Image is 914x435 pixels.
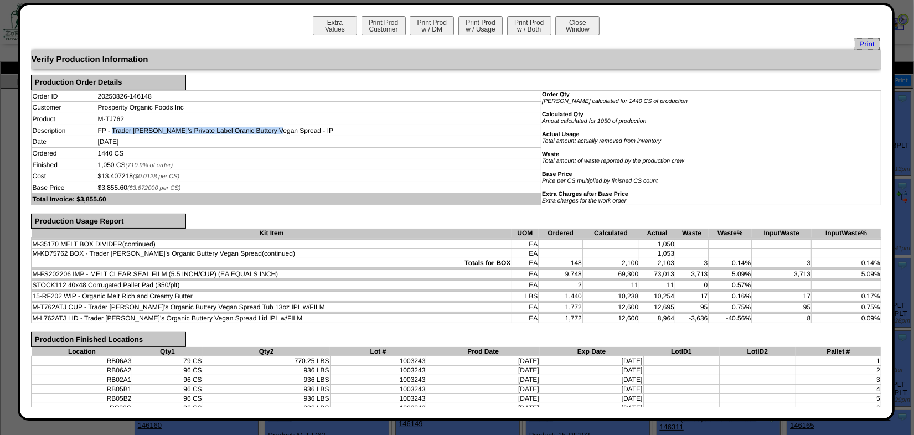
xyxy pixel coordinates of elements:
td: 0.16% [709,292,752,301]
td: EA [512,314,539,323]
a: Print [855,38,880,50]
th: Qty2 [203,347,330,356]
i: Extra charges for the work order [542,198,626,204]
td: Finished [32,159,97,170]
div: Production Usage Report [31,214,185,229]
td: RB05B2 [32,393,132,403]
th: Kit Item [32,229,512,238]
td: 1003243 [330,365,426,375]
td: 10,238 [582,292,639,301]
td: Prosperity Organic Foods Inc [97,102,541,113]
td: 1003243 [330,393,426,403]
td: [DATE] [540,356,643,365]
td: 1003243 [330,356,426,365]
th: Lot # [330,347,426,356]
td: 10,254 [639,292,675,301]
td: RC23C [32,403,132,412]
td: Ordered [32,148,97,159]
div: Production Order Details [31,75,185,90]
td: RB06A3 [32,356,132,365]
td: $13.407218 [97,170,541,182]
th: Waste [675,229,709,238]
td: 5 [796,393,881,403]
td: 11 [582,281,639,290]
td: 73,013 [639,270,675,279]
td: 95 [675,303,709,312]
th: Calculated [582,229,639,238]
td: 3,713 [675,270,709,279]
td: $3,855.60 [97,182,541,194]
span: (710.9% of order) [126,162,173,169]
td: 3 [796,375,881,384]
td: -40.56% [709,314,752,323]
td: EA [512,258,539,268]
td: M-TJ762 [97,113,541,125]
i: Price per CS multiplied by finished CS count [542,178,658,184]
button: ExtraValues [313,16,357,35]
td: 12,695 [639,303,675,312]
td: 1,053 [639,249,675,258]
td: [DATE] [540,393,643,403]
td: [DATE] [540,384,643,393]
td: EA [512,270,539,279]
td: 1,772 [539,303,582,312]
td: 2 [539,281,582,290]
td: 3 [675,258,709,268]
td: 0.75% [812,303,881,312]
td: 69,300 [582,270,639,279]
td: 0.17% [812,292,881,301]
td: 1003243 [330,403,426,412]
th: Actual [639,229,675,238]
td: Date [32,136,97,148]
div: Verify Production Information [31,50,881,69]
td: [DATE] [426,403,540,412]
td: 936 LBS [203,375,330,384]
td: EA [512,249,539,258]
th: Pallet # [796,347,881,356]
td: 0.75% [709,303,752,312]
td: 936 LBS [203,403,330,412]
td: M-T762ATJ CUP - Trader [PERSON_NAME]'s Organic Buttery Vegan Spread Tub 13oz IPL w/FILM [32,303,512,312]
td: Product [32,113,97,125]
td: [DATE] [426,384,540,393]
td: M-35170 MELT BOX DIVIDER [32,240,512,249]
th: Location [32,347,132,356]
span: (continued) [122,240,156,248]
th: InputWaste% [812,229,881,238]
td: RB06A2 [32,365,132,375]
td: [DATE] [540,375,643,384]
td: [DATE] [426,356,540,365]
span: ($3.672000 per CS) [127,185,181,191]
td: 5.09% [812,270,881,279]
th: Exp Date [540,347,643,356]
td: [DATE] [426,393,540,403]
i: Total amount of waste reported by the production crew [542,158,684,164]
div: Production Finished Locations [31,332,185,347]
td: 0.57% [709,281,752,290]
td: EA [512,281,539,290]
th: UOM [512,229,539,238]
th: LotID2 [720,347,796,356]
td: RB05B1 [32,384,132,393]
td: RB02A1 [32,375,132,384]
th: Prod Date [426,347,540,356]
td: 96 CS [132,375,203,384]
button: Print Prodw / Both [507,16,551,35]
td: 936 LBS [203,393,330,403]
i: [PERSON_NAME] calculated for 1440 CS of production [542,98,688,105]
td: Description [32,125,97,136]
span: (continued) [262,250,295,257]
td: Cost [32,170,97,182]
td: [DATE] [97,136,541,148]
td: -3,636 [675,314,709,323]
td: [DATE] [426,375,540,384]
td: 1,050 CS [97,159,541,170]
td: 0.14% [709,258,752,268]
b: Actual Usage [542,131,580,138]
td: 17 [675,292,709,301]
td: 6 [796,403,881,412]
td: M-KD75762 BOX - Trader [PERSON_NAME]'s Organic Buttery Vegan Spread [32,249,512,258]
td: Totals for BOX [32,258,512,268]
button: CloseWindow [555,16,600,35]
